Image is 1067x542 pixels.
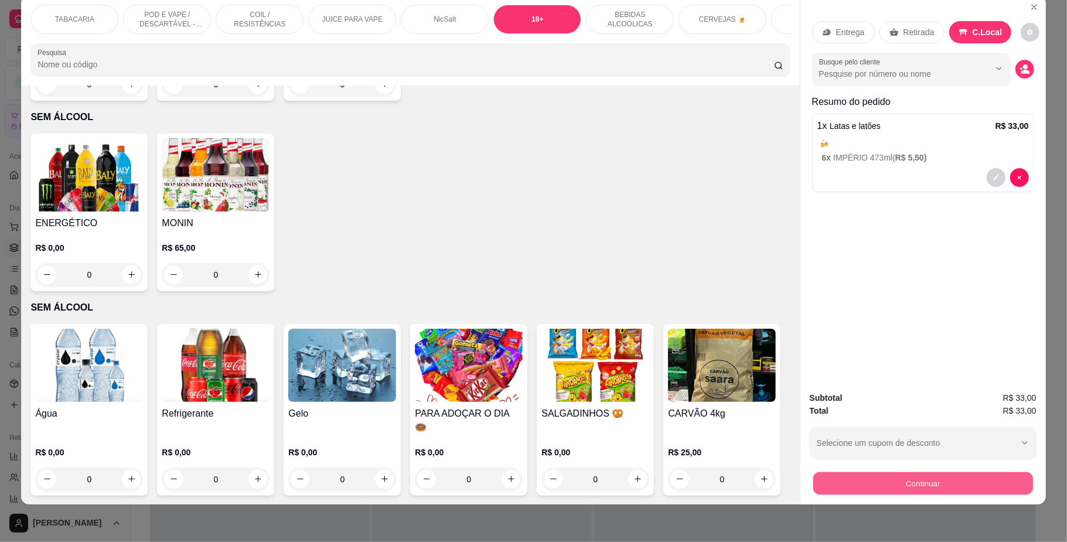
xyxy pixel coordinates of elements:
button: decrease-product-quantity [987,168,1005,187]
button: Selecione um cupom de desconto [810,427,1037,459]
h4: Refrigerante [162,407,270,421]
p: 🍻 [820,138,1029,149]
button: decrease-product-quantity [1010,168,1029,187]
p: R$ 33,00 [996,120,1029,132]
button: Show suggestions [990,59,1008,78]
p: SEM ÁLCOOL [30,301,790,315]
p: 18+ [531,15,543,24]
img: product-image [162,329,270,402]
img: product-image [541,329,649,402]
img: product-image [35,138,143,212]
span: Latas e latões [830,121,881,131]
img: product-image [668,329,776,402]
p: R$ 0,00 [288,446,396,458]
img: product-image [35,329,143,402]
button: increase-product-quantity [755,470,773,489]
h4: SALGADINHOS 🥨 [541,407,649,421]
p: TABACARIA [55,15,94,24]
label: Busque pelo cliente [819,57,884,67]
h4: PARA ADOÇAR O DIA 🍩 [415,407,523,435]
p: Entrega [836,26,865,38]
p: R$ 0,00 [35,446,143,458]
span: R$ 33,00 [1003,404,1037,417]
h4: CARVÃO 4kg [668,407,776,421]
strong: Subtotal [810,393,843,403]
span: R$ 33,00 [1003,391,1037,404]
strong: Total [810,406,829,415]
p: C.Local [973,26,1003,38]
p: 1 x [817,119,881,133]
label: Pesquisa [38,47,70,57]
p: R$ 0,00 [541,446,649,458]
button: Continuar [813,472,1032,495]
p: IMPÉRIO 473ml ( [822,152,1029,163]
p: COIL / RESISTÊNCIAS [226,10,294,29]
input: Pesquisa [38,59,773,70]
button: decrease-product-quantity [1015,60,1034,79]
p: CERVEJAS 🍺 [699,15,746,24]
p: Resumo do pedido [812,95,1034,109]
p: SEM ÁLCOOL [30,110,790,124]
h4: Água [35,407,143,421]
img: product-image [288,329,396,402]
p: R$ 0,00 [35,242,143,254]
p: R$ 0,00 [415,446,523,458]
p: Retirada [904,26,935,38]
img: product-image [162,138,270,212]
img: product-image [415,329,523,402]
p: POD E VAPE / DESCARTÁVEL - RECARREGAVEL [133,10,201,29]
p: R$ 0,00 [162,446,270,458]
h4: ENERGÉTICO [35,216,143,230]
button: decrease-product-quantity [670,470,689,489]
button: decrease-product-quantity [1021,23,1039,42]
p: BEBIDAS ALCOÓLICAS [596,10,664,29]
input: Busque pelo cliente [819,68,971,80]
p: NicSalt [434,15,456,24]
p: R$ 25,00 [668,446,776,458]
h4: Gelo [288,407,396,421]
span: 6 x [822,153,833,162]
p: JUICE PARA VAPE [322,15,383,24]
p: R$ 65,00 [162,242,270,254]
h4: MONIN [162,216,270,230]
span: R$ 5,50 ) [895,153,927,162]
